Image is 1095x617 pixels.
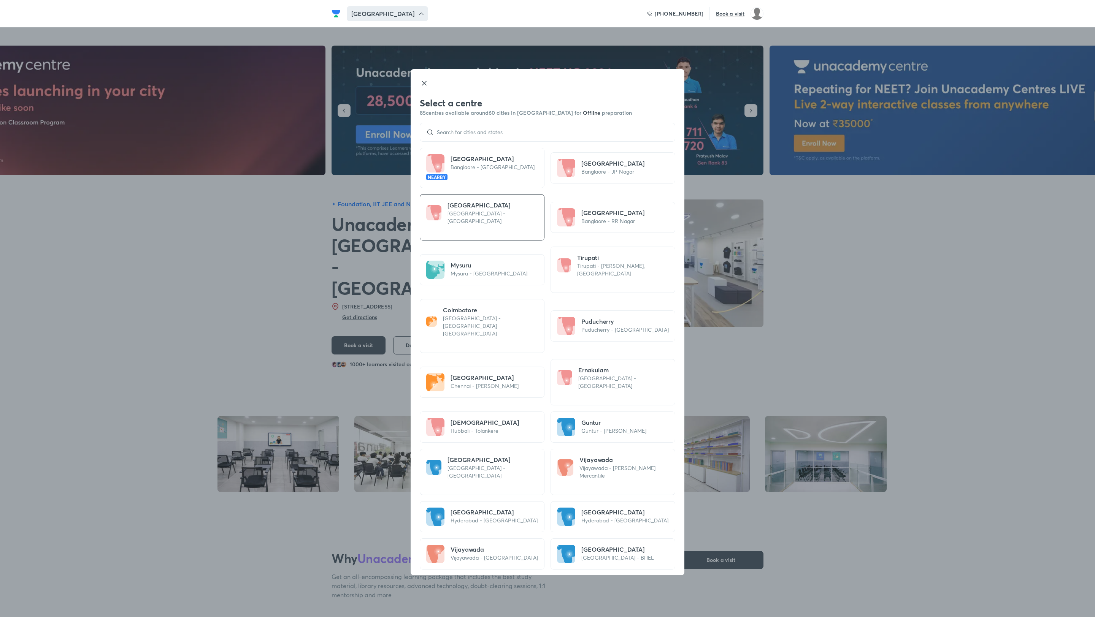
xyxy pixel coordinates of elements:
[581,427,646,435] p: Guntur - [PERSON_NAME]
[426,545,444,563] img: city-icon
[448,201,541,210] h5: [GEOGRAPHIC_DATA]
[716,10,744,17] h6: Book a visit
[581,217,644,225] p: Banglaore - RR Nagar
[557,208,575,226] img: city-icon
[426,174,448,180] h6: NEARBY
[577,262,672,277] p: Tirupati - [PERSON_NAME], [GEOGRAPHIC_DATA]
[583,109,602,116] span: Offline
[426,508,444,526] img: city-icon
[557,159,575,177] img: city-icon
[581,545,654,554] h5: [GEOGRAPHIC_DATA]
[578,365,672,375] h5: Ernakulam
[581,159,644,168] h5: [GEOGRAPHIC_DATA]
[451,418,519,427] h5: [DEMOGRAPHIC_DATA]
[557,418,575,436] img: city-icon
[581,326,669,334] p: Puducherry - [GEOGRAPHIC_DATA]
[581,517,668,524] p: Hyderabad - [GEOGRAPHIC_DATA]
[443,315,541,337] p: [GEOGRAPHIC_DATA] - [GEOGRAPHIC_DATA] [GEOGRAPHIC_DATA]
[426,261,444,279] img: city-icon
[557,317,575,335] img: city-icon
[655,10,703,17] h6: [PHONE_NUMBER]
[557,545,575,563] img: city-icon
[426,373,444,391] img: city-icon
[557,508,575,526] img: city-icon
[581,208,644,217] h5: [GEOGRAPHIC_DATA]
[448,210,541,225] p: [GEOGRAPHIC_DATA] - [GEOGRAPHIC_DATA]
[557,258,571,272] img: city-icon
[426,205,441,220] img: city-icon
[577,253,672,262] h5: Tirupati
[581,317,669,326] h5: Puducherry
[451,154,535,163] h5: [GEOGRAPHIC_DATA]
[581,554,654,562] p: [GEOGRAPHIC_DATA] - BHEL
[581,508,668,517] h5: [GEOGRAPHIC_DATA]
[426,316,437,327] img: city-icon
[647,10,703,17] a: [PHONE_NUMBER]
[451,427,519,435] p: Hubbali - Tolankere
[557,459,573,476] img: city-icon
[448,455,541,464] h5: [GEOGRAPHIC_DATA]
[451,373,519,382] h5: [GEOGRAPHIC_DATA]
[426,154,444,172] img: city-icon
[434,129,669,135] input: Search for cities and states
[451,382,519,390] p: Chennai - [PERSON_NAME]
[451,545,538,554] h5: Vijayawada
[578,375,672,390] p: [GEOGRAPHIC_DATA] - [GEOGRAPHIC_DATA]
[579,455,672,464] h5: Vijayawada
[451,554,538,562] p: Vijayawada - [GEOGRAPHIC_DATA]
[581,168,644,176] p: Banglaore - JP Nagar
[451,508,538,517] h5: [GEOGRAPHIC_DATA]
[581,418,646,427] h5: Guntur
[426,418,444,436] img: city-icon
[448,464,541,479] p: [GEOGRAPHIC_DATA] - [GEOGRAPHIC_DATA]
[557,370,572,385] img: city-icon
[451,517,538,524] p: Hyderabad - [GEOGRAPHIC_DATA]
[451,270,527,277] p: Mysuru - [GEOGRAPHIC_DATA]
[332,9,344,18] a: Company Logo
[332,9,341,18] img: Company Logo
[443,305,541,315] h5: Coimbatore
[420,109,675,117] h6: 85 centres available around 60 cities in [GEOGRAPHIC_DATA] for preparation
[751,7,763,20] img: Rishav
[420,97,675,109] h3: Select a centre
[426,460,441,475] img: city-icon
[451,163,535,171] p: Banglaore - [GEOGRAPHIC_DATA]
[579,464,672,479] p: Vijayawada - [PERSON_NAME] Mercantile
[451,261,527,270] h5: Mysuru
